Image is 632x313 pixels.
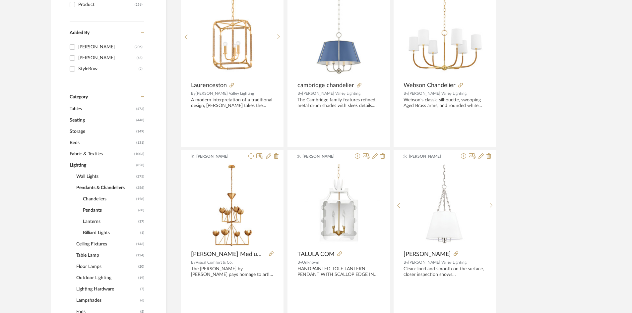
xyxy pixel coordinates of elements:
[78,53,137,63] div: [PERSON_NAME]
[135,42,143,52] div: (206)
[83,227,139,238] span: Billiard Lights
[404,91,408,95] span: By
[136,183,144,193] span: (256)
[191,260,196,264] span: By
[196,260,233,264] span: Visual Comfort & Co.
[191,266,274,278] div: The [PERSON_NAME] by [PERSON_NAME] pays homage to artist [PERSON_NAME] through elegant floral for...
[404,266,486,278] div: Clean-lined and smooth on the surface, closer inspection shows [PERSON_NAME] sumptuous side. Allu...
[70,115,135,126] span: Seating
[76,182,135,193] span: Pendants & Chandeliers
[70,30,90,35] span: Added By
[136,239,144,249] span: (146)
[76,284,139,295] span: Lighting Hardware
[137,53,143,63] div: (48)
[297,266,380,278] div: HANDPAINTED TOLE LANTERN PENDANT WITH SCALLOP EDGE IN COM. PLEASE PROVIDE [PERSON_NAME] COLOR COD...
[70,148,133,160] span: Fabric & Textiles
[70,94,88,100] span: Category
[136,250,144,261] span: (124)
[302,260,319,264] span: Unknown
[83,205,137,216] span: Pendants
[139,64,143,74] div: (2)
[70,126,135,137] span: Storage
[196,91,254,95] span: [PERSON_NAME] Valley Lighting
[297,164,380,247] img: TALULA COM
[136,126,144,137] span: (149)
[136,115,144,126] span: (448)
[404,165,486,247] img: Burdett
[196,153,238,159] span: [PERSON_NAME]
[404,251,451,258] span: [PERSON_NAME]
[70,160,135,171] span: Lighting
[408,260,467,264] span: [PERSON_NAME] Valley Lighting
[191,251,266,258] span: [PERSON_NAME] Medium Two Tier Chandelier
[297,91,302,95] span: By
[191,91,196,95] span: By
[140,295,144,306] span: (6)
[76,238,135,250] span: Ceiling Fixtures
[78,42,135,52] div: [PERSON_NAME]
[404,97,486,109] div: Webson's classic silhouette, swooping Aged Brass arms, and rounded white linen shades are accente...
[138,261,144,272] span: (20)
[138,273,144,283] span: (19)
[70,103,135,115] span: Tables
[408,91,467,95] span: [PERSON_NAME] Valley Lighting
[76,261,137,272] span: Floor Lamps
[83,193,135,205] span: Chandeliers
[136,194,144,204] span: (158)
[136,104,144,114] span: (473)
[409,153,451,159] span: [PERSON_NAME]
[138,205,144,216] span: (60)
[297,251,335,258] span: TALULA COM
[297,97,380,109] div: The Cambridge family features refined, metal drum shades with sleek details. The brass interior o...
[136,160,144,171] span: (858)
[76,171,135,182] span: Wall Lights
[191,164,274,247] img: Alberto Medium Two Tier Chandelier
[70,137,135,148] span: Beds
[136,137,144,148] span: (131)
[140,284,144,294] span: (7)
[76,295,139,306] span: Lampshades
[302,91,360,95] span: [PERSON_NAME] Valley Lighting
[297,82,354,89] span: cambridge chandelier
[404,82,456,89] span: Webson Chandelier
[138,216,144,227] span: (37)
[136,171,144,182] span: (275)
[191,82,227,89] span: Laurenceston
[140,228,144,238] span: (1)
[191,97,274,109] div: A modern interpretation of a traditional design, [PERSON_NAME] takes the shape of a classic lante...
[78,64,139,74] div: StyleRow
[76,250,135,261] span: Table Lamp
[76,272,137,284] span: Outdoor Lighting
[297,260,302,264] span: By
[134,149,144,159] span: (1003)
[83,216,137,227] span: Lanterns
[404,260,408,264] span: By
[302,153,344,159] span: [PERSON_NAME]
